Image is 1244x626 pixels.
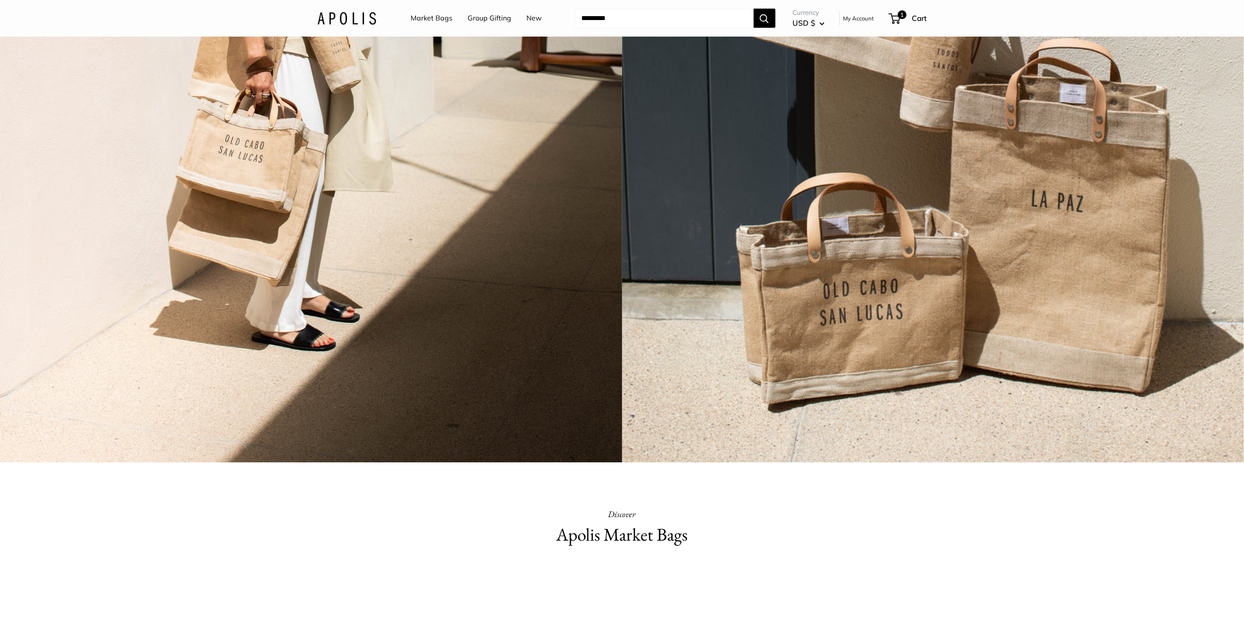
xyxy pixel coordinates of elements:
input: Search... [575,9,754,28]
a: New [527,12,542,25]
span: Currency [793,7,825,19]
a: My Account [843,13,874,24]
button: Search [754,9,775,28]
p: Discover [470,506,775,522]
h2: Apolis Market Bags [470,522,775,548]
a: Group Gifting [468,12,512,25]
a: Market Bags [411,12,453,25]
span: Cart [912,14,927,23]
button: USD $ [793,16,825,30]
img: Apolis [317,12,376,24]
span: USD $ [793,18,816,27]
span: 1 [897,10,906,19]
a: 1 Cart [890,11,927,25]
